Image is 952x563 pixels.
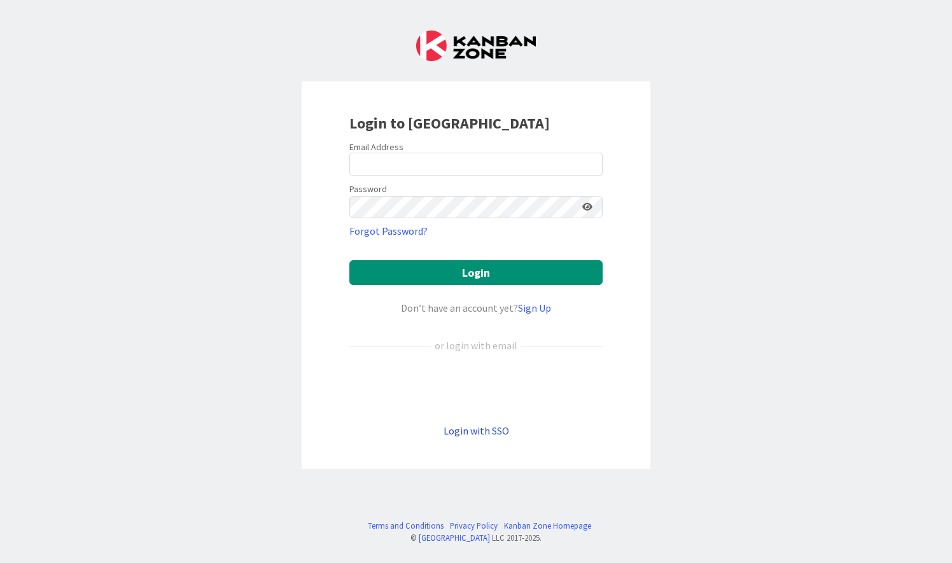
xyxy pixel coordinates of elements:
[416,31,536,61] img: Kanban Zone
[518,302,551,314] a: Sign Up
[349,183,387,196] label: Password
[343,374,609,402] iframe: Sign in with Google Button
[349,223,428,239] a: Forgot Password?
[419,532,490,543] a: [GEOGRAPHIC_DATA]
[431,338,521,353] div: or login with email
[450,520,498,532] a: Privacy Policy
[504,520,591,532] a: Kanban Zone Homepage
[349,113,550,133] b: Login to [GEOGRAPHIC_DATA]
[349,141,403,153] label: Email Address
[361,532,591,544] div: © LLC 2017- 2025 .
[349,260,603,285] button: Login
[368,520,444,532] a: Terms and Conditions
[349,300,603,316] div: Don’t have an account yet?
[444,424,509,437] a: Login with SSO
